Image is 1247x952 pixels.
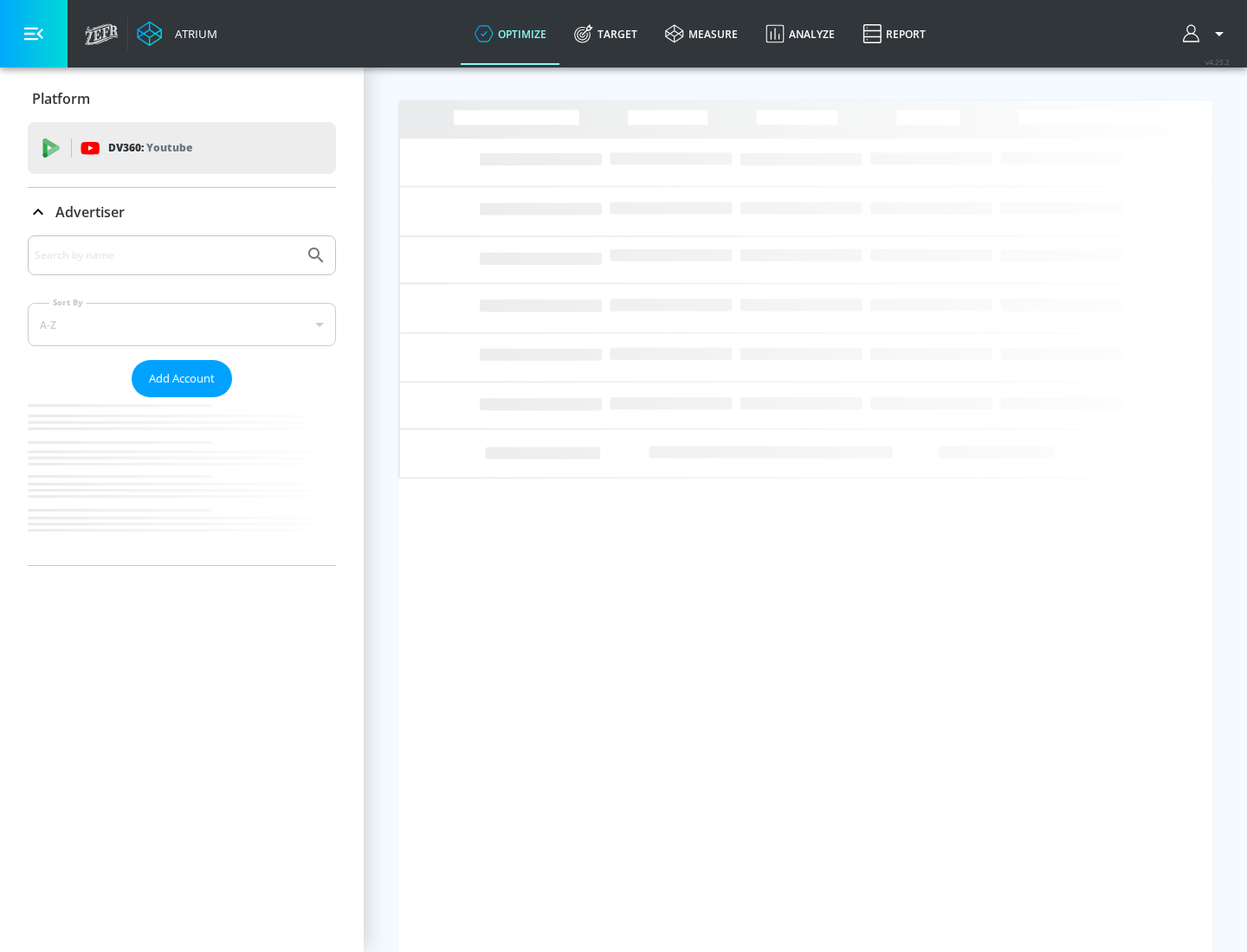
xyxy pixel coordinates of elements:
div: DV360: Youtube [28,122,336,174]
a: Report [849,3,940,65]
label: Sort By [49,297,87,308]
a: optimize [461,3,560,65]
span: v 4.25.2 [1205,57,1230,67]
nav: list of Advertiser [28,397,336,565]
button: Add Account [132,360,232,397]
a: measure [651,3,752,65]
a: Atrium [137,21,217,47]
p: Advertiser [55,203,125,222]
a: Target [560,3,651,65]
div: Platform [28,74,336,123]
div: Advertiser [28,188,336,236]
span: Add Account [149,369,215,389]
p: Platform [32,89,90,108]
p: DV360: [108,138,192,158]
input: Search by name [35,244,297,267]
div: Advertiser [28,235,336,565]
div: A-Z [28,303,336,346]
p: Youtube [146,138,192,157]
a: Analyze [752,3,849,65]
div: Atrium [168,26,217,42]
